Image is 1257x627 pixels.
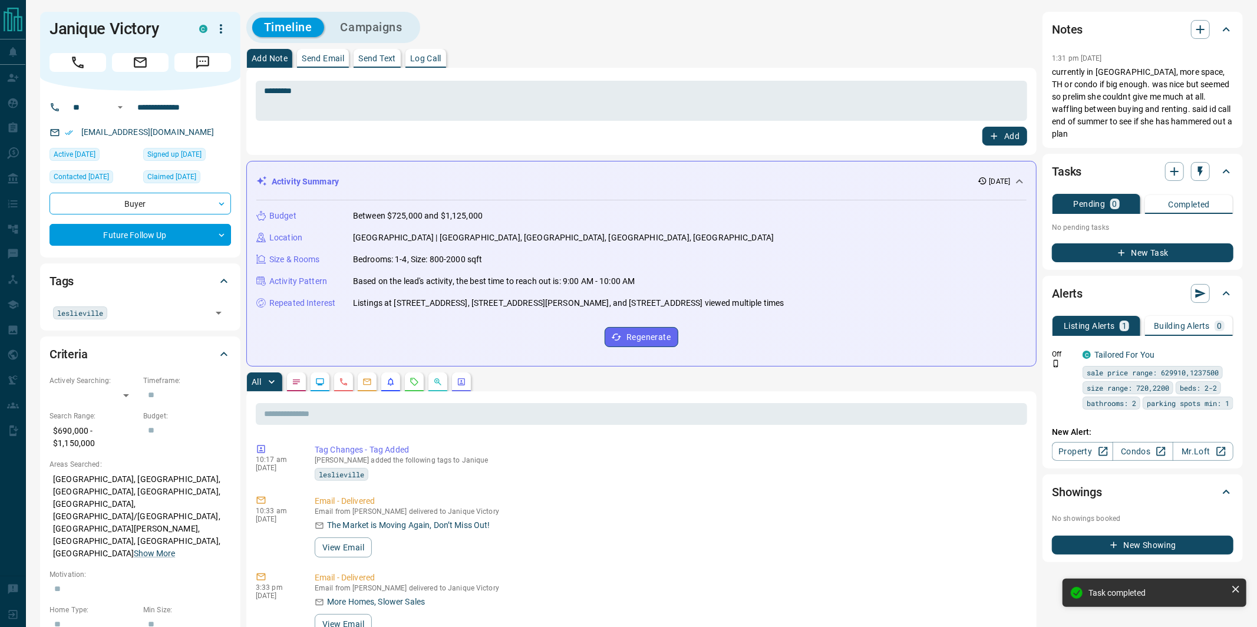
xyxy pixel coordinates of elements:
[269,253,320,266] p: Size & Rooms
[143,605,231,615] p: Min Size:
[50,459,231,470] p: Areas Searched:
[1113,200,1117,208] p: 0
[1052,483,1102,501] h2: Showings
[256,456,297,464] p: 10:17 am
[1052,54,1102,62] p: 1:31 pm [DATE]
[50,340,231,368] div: Criteria
[50,170,137,187] div: Sat Jul 26 2025
[353,275,635,288] p: Based on the lead's activity, the best time to reach out is: 9:00 AM - 10:00 AM
[256,507,297,515] p: 10:33 am
[147,171,196,183] span: Claimed [DATE]
[54,148,95,160] span: Active [DATE]
[315,456,1022,464] p: [PERSON_NAME] added the following tags to Janique
[315,572,1022,584] p: Email - Delivered
[292,377,301,387] svg: Notes
[65,128,73,137] svg: Email Verified
[210,305,227,321] button: Open
[1180,382,1217,394] span: beds: 2-2
[1094,350,1154,359] a: Tailored For You
[1052,284,1083,303] h2: Alerts
[1052,536,1233,555] button: New Showing
[50,411,137,421] p: Search Range:
[410,377,419,387] svg: Requests
[358,54,396,62] p: Send Text
[50,421,137,453] p: $690,000 - $1,150,000
[57,307,103,319] span: leslieville
[113,100,127,114] button: Open
[50,53,106,72] span: Call
[327,596,425,608] p: More Homes, Slower Sales
[269,297,335,309] p: Repeated Interest
[1052,20,1083,39] h2: Notes
[50,470,231,563] p: [GEOGRAPHIC_DATA], [GEOGRAPHIC_DATA], [GEOGRAPHIC_DATA], [GEOGRAPHIC_DATA], [GEOGRAPHIC_DATA], [G...
[143,148,231,164] div: Sat Jul 26 2025
[315,444,1022,456] p: Tag Changes - Tag Added
[605,327,678,347] button: Regenerate
[315,377,325,387] svg: Lead Browsing Activity
[50,569,231,580] p: Motivation:
[1087,382,1169,394] span: size range: 720,2200
[50,375,137,386] p: Actively Searching:
[143,411,231,421] p: Budget:
[269,210,296,222] p: Budget
[315,584,1022,592] p: Email from [PERSON_NAME] delivered to Janique Victory
[81,127,215,137] a: [EMAIL_ADDRESS][DOMAIN_NAME]
[1147,397,1229,409] span: parking spots min: 1
[339,377,348,387] svg: Calls
[147,148,202,160] span: Signed up [DATE]
[1087,397,1136,409] span: bathrooms: 2
[256,171,1027,193] div: Activity Summary[DATE]
[1087,367,1219,378] span: sale price range: 629910,1237500
[315,495,1022,507] p: Email - Delivered
[1052,426,1233,438] p: New Alert:
[1052,66,1233,140] p: currently in [GEOGRAPHIC_DATA], more space, TH or condo if big enough. was nice but seemed so pre...
[353,297,784,309] p: Listings at [STREET_ADDRESS], [STREET_ADDRESS][PERSON_NAME], and [STREET_ADDRESS] viewed multiple...
[256,592,297,600] p: [DATE]
[353,210,483,222] p: Between $725,000 and $1,125,000
[1168,200,1210,209] p: Completed
[410,54,441,62] p: Log Call
[269,232,302,244] p: Location
[50,224,231,246] div: Future Follow Up
[1052,162,1081,181] h2: Tasks
[315,537,372,557] button: View Email
[1064,322,1115,330] p: Listing Alerts
[252,54,288,62] p: Add Note
[256,464,297,472] p: [DATE]
[315,507,1022,516] p: Email from [PERSON_NAME] delivered to Janique Victory
[302,54,344,62] p: Send Email
[1052,359,1060,368] svg: Push Notification Only
[457,377,466,387] svg: Agent Actions
[319,468,364,480] span: leslieville
[112,53,169,72] span: Email
[1052,349,1075,359] p: Off
[1052,513,1233,524] p: No showings booked
[1113,442,1173,461] a: Condos
[50,605,137,615] p: Home Type:
[1154,322,1210,330] p: Building Alerts
[1052,279,1233,308] div: Alerts
[256,583,297,592] p: 3:33 pm
[1088,588,1226,598] div: Task completed
[269,275,327,288] p: Activity Pattern
[50,193,231,214] div: Buyer
[272,176,339,188] p: Activity Summary
[353,253,482,266] p: Bedrooms: 1-4, Size: 800-2000 sqft
[982,127,1027,146] button: Add
[1074,200,1106,208] p: Pending
[1173,442,1233,461] a: Mr.Loft
[50,19,182,38] h1: Janique Victory
[1083,351,1091,359] div: condos.ca
[329,18,414,37] button: Campaigns
[386,377,395,387] svg: Listing Alerts
[1052,442,1113,461] a: Property
[433,377,443,387] svg: Opportunities
[1052,243,1233,262] button: New Task
[252,378,261,386] p: All
[1052,219,1233,236] p: No pending tasks
[50,267,231,295] div: Tags
[353,232,774,244] p: [GEOGRAPHIC_DATA] | [GEOGRAPHIC_DATA], [GEOGRAPHIC_DATA], [GEOGRAPHIC_DATA], [GEOGRAPHIC_DATA]
[1217,322,1222,330] p: 0
[143,375,231,386] p: Timeframe:
[1052,478,1233,506] div: Showings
